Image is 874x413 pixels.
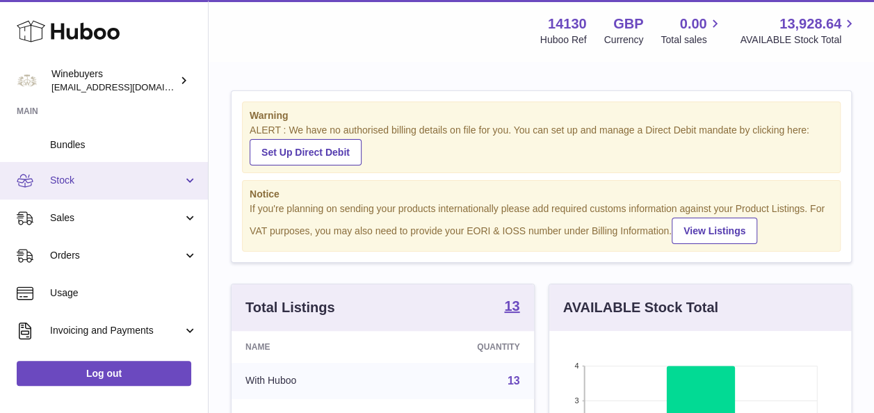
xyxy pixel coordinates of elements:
a: 13,928.64 AVAILABLE Stock Total [740,15,857,47]
strong: 14130 [548,15,587,33]
span: [EMAIL_ADDRESS][DOMAIN_NAME] [51,81,204,92]
strong: 13 [504,299,519,313]
th: Name [232,331,391,363]
text: 3 [574,396,578,405]
th: Quantity [391,331,533,363]
td: With Huboo [232,363,391,399]
img: internalAdmin-14130@internal.huboo.com [17,70,38,91]
strong: GBP [613,15,643,33]
a: Set Up Direct Debit [250,139,362,165]
text: 4 [574,362,578,370]
div: If you're planning on sending your products internationally please add required customs informati... [250,202,833,244]
a: Log out [17,361,191,386]
strong: Notice [250,188,833,201]
span: Invoicing and Payments [50,324,183,337]
span: Stock [50,174,183,187]
span: 13,928.64 [779,15,841,33]
div: Currency [604,33,644,47]
a: 13 [508,375,520,387]
a: View Listings [672,218,757,244]
h3: AVAILABLE Stock Total [563,298,718,317]
div: Winebuyers [51,67,177,94]
span: Sales [50,211,183,225]
strong: Warning [250,109,833,122]
a: 0.00 Total sales [661,15,722,47]
div: Huboo Ref [540,33,587,47]
span: Total sales [661,33,722,47]
span: Bundles [50,138,197,152]
a: 13 [504,299,519,316]
span: 0.00 [680,15,707,33]
h3: Total Listings [245,298,335,317]
span: Orders [50,249,183,262]
div: ALERT : We have no authorised billing details on file for you. You can set up and manage a Direct... [250,124,833,165]
span: Usage [50,286,197,300]
span: AVAILABLE Stock Total [740,33,857,47]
